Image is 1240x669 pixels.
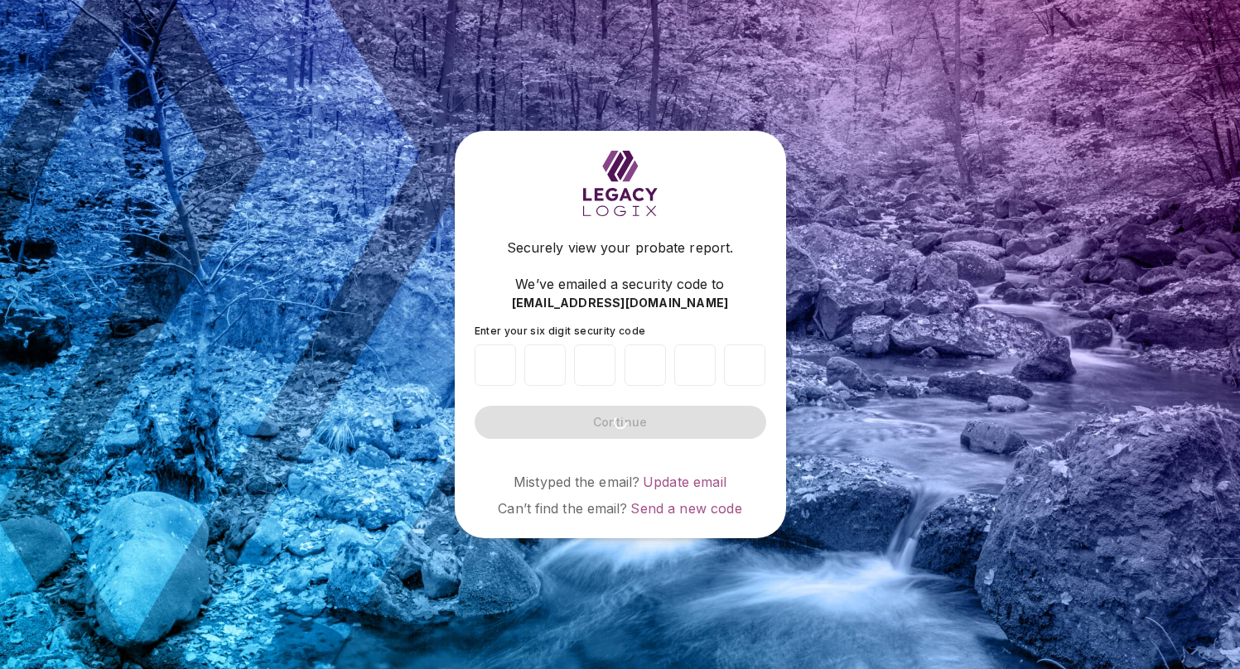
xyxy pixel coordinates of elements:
span: Securely view your probate report. [507,238,733,257]
span: We’ve emailed a security code to [515,274,724,294]
a: Send a new code [630,500,741,517]
a: Update email [643,474,726,490]
span: [EMAIL_ADDRESS][DOMAIN_NAME] [512,295,729,311]
span: Enter your six digit security code [475,325,646,337]
span: Can’t find the email? [498,500,627,517]
span: Mistyped the email? [514,474,639,490]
